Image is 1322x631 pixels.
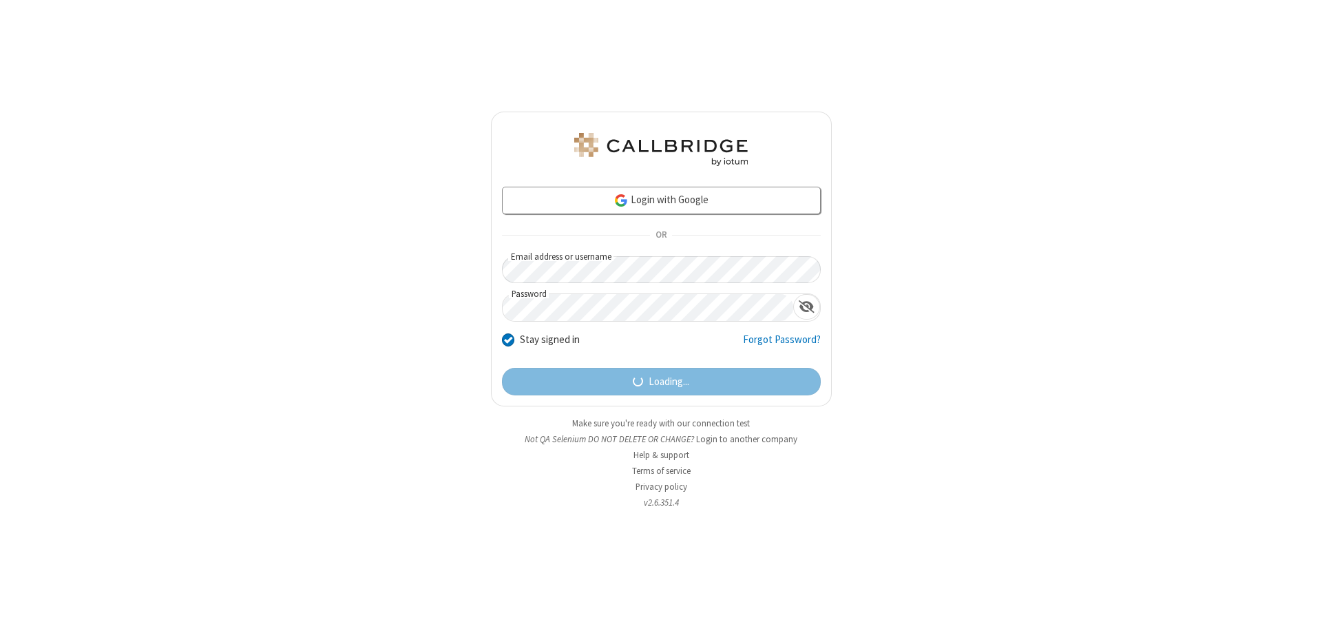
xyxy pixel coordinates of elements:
span: OR [650,226,672,245]
div: Show password [793,294,820,320]
button: Login to another company [696,433,797,446]
a: Login with Google [502,187,821,214]
button: Loading... [502,368,821,395]
a: Make sure you're ready with our connection test [572,417,750,429]
a: Help & support [633,449,689,461]
input: Password [503,294,793,321]
li: Not QA Selenium DO NOT DELETE OR CHANGE? [491,433,832,446]
img: google-icon.png [613,193,629,208]
label: Stay signed in [520,332,580,348]
img: QA Selenium DO NOT DELETE OR CHANGE [571,133,751,166]
a: Privacy policy [636,481,687,493]
li: v2.6.351.4 [491,496,832,509]
input: Email address or username [502,256,821,283]
a: Forgot Password? [743,332,821,358]
span: Loading... [649,374,689,390]
a: Terms of service [632,465,691,477]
